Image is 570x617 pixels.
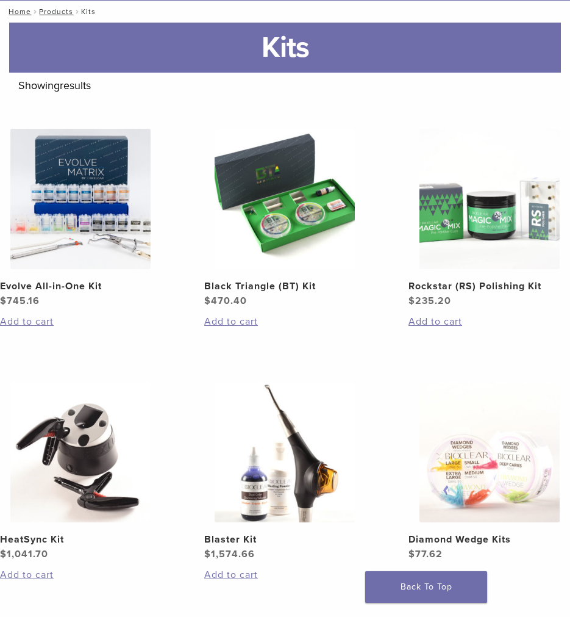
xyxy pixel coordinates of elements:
[204,548,211,560] span: $
[408,279,570,294] h2: Rockstar (RS) Polishing Kit
[204,129,366,308] a: Black Triangle (BT) KitBlack Triangle (BT) Kit $470.40
[204,568,366,582] a: Add to cart: “Blaster Kit”
[408,568,570,582] a: Select options for “Diamond Wedge Kits”
[365,571,487,603] a: Back To Top
[73,9,81,15] span: /
[204,279,366,294] h2: Black Triangle (BT) Kit
[408,295,415,307] span: $
[408,548,415,560] span: $
[408,295,451,307] bdi: 235.20
[215,382,355,522] img: Blaster Kit
[408,314,570,329] a: Add to cart: “Rockstar (RS) Polishing Kit”
[204,382,366,561] a: Blaster KitBlaster Kit $1,574.66
[9,23,561,73] h1: Kits
[5,7,31,16] a: Home
[408,129,570,308] a: Rockstar (RS) Polishing KitRockstar (RS) Polishing Kit $235.20
[204,295,211,307] span: $
[215,129,355,269] img: Black Triangle (BT) Kit
[408,382,570,561] a: Diamond Wedge KitsDiamond Wedge Kits $77.62
[18,73,552,98] p: Showing results
[419,382,560,522] img: Diamond Wedge Kits
[10,382,151,522] img: HeatSync Kit
[408,532,570,547] h2: Diamond Wedge Kits
[31,9,39,15] span: /
[39,7,73,16] a: Products
[204,548,255,560] bdi: 1,574.66
[10,129,151,269] img: Evolve All-in-One Kit
[204,532,366,547] h2: Blaster Kit
[419,129,560,269] img: Rockstar (RS) Polishing Kit
[204,295,247,307] bdi: 470.40
[408,548,443,560] bdi: 77.62
[204,314,366,329] a: Add to cart: “Black Triangle (BT) Kit”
